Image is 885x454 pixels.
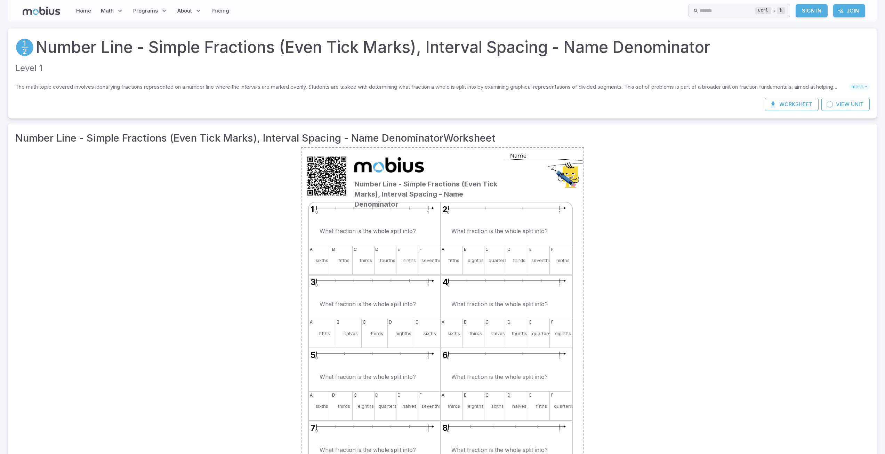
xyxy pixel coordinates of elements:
[489,257,507,264] td: quarters
[441,421,572,436] img: An svg image showing a math problem
[528,319,533,325] span: e
[441,363,558,391] td: What fraction is the whole split into?
[362,319,367,325] span: c
[550,392,555,398] span: f
[375,392,379,398] span: d
[309,319,314,325] span: a
[309,290,426,318] td: What fraction is the whole split into?
[311,203,314,215] span: 1
[468,257,484,264] td: eighths
[309,348,440,363] img: An svg image showing a math problem
[470,330,482,337] td: thirds
[484,246,489,253] span: c
[441,246,445,253] span: a
[101,7,114,15] span: Math
[512,330,527,337] td: fourths
[441,290,558,318] td: What fraction is the whole split into?
[403,257,416,264] td: ninths
[309,218,426,245] td: What fraction is the whole split into?
[338,403,350,409] td: thirds
[491,330,505,337] td: halves
[833,4,865,17] a: Join
[851,101,863,108] span: Unit
[309,392,314,398] span: a
[15,83,849,91] p: The math topic covered involves identifying fractions represented on a number line where the inte...
[360,257,372,264] td: thirds
[309,202,440,217] img: An svg image showing a math problem
[442,422,448,434] span: 8
[309,246,314,253] span: a
[354,153,424,176] img: Mobius Math Academy logo
[353,246,357,253] span: c
[441,218,558,245] td: What fraction is the whole split into?
[796,4,828,17] a: Sign In
[15,62,870,75] p: Level 1
[513,257,525,264] td: thirds
[344,330,358,337] td: halves
[375,246,379,253] span: d
[358,403,374,409] td: eighths
[371,330,383,337] td: thirds
[765,98,819,111] button: Worksheet
[353,392,357,398] span: c
[442,203,448,215] span: 2
[309,275,440,290] img: An svg image showing a math problem
[309,363,426,391] td: What fraction is the whole split into?
[353,152,499,199] div: Number Line - Simple Fractions (Even Tick Marks), Interval Spacing - Name Denominator
[484,319,489,325] span: c
[316,403,328,409] td: sixths
[550,319,555,325] span: f
[528,392,533,398] span: e
[441,275,572,290] img: An svg image showing a math problem
[418,246,423,253] span: f
[414,319,419,325] span: e
[331,246,336,253] span: b
[528,246,533,253] span: e
[424,330,436,337] td: sixths
[396,246,401,253] span: e
[550,246,555,253] span: f
[319,330,330,337] td: fifths
[441,202,572,217] img: An svg image showing a math problem
[468,403,484,409] td: eighths
[402,403,417,409] td: halves
[448,403,460,409] td: thirds
[506,392,511,398] span: d
[421,257,441,264] td: sevenths
[311,349,316,361] span: 5
[506,319,511,325] span: d
[15,38,34,57] a: Fractions/Decimals
[442,349,448,361] span: 6
[556,257,570,264] td: ninths
[755,7,771,14] kbd: Ctrl
[531,257,551,264] td: sevenths
[316,257,328,264] td: sixths
[536,403,547,409] td: fifths
[378,403,397,409] td: quarters
[484,392,489,398] span: c
[335,319,340,325] span: b
[209,3,231,19] a: Pricing
[554,403,572,409] td: quarters
[35,35,710,59] a: Number Line - Simple Fractions (Even Tick Marks), Interval Spacing - Name Denominator
[396,392,401,398] span: e
[441,392,445,398] span: a
[555,330,571,337] td: eighths
[821,98,870,111] a: ViewUnit
[441,319,445,325] span: a
[311,276,316,288] span: 3
[777,7,785,14] kbd: k
[331,392,336,398] span: b
[448,257,459,264] td: fifths
[74,3,93,19] a: Home
[463,319,468,325] span: b
[421,403,441,409] td: sevenths
[418,392,423,398] span: f
[532,330,550,337] td: quarters
[15,130,870,146] h3: Number Line - Simple Fractions (Even Tick Marks), Interval Spacing - Name Denominator Worksheet
[512,403,526,409] td: halves
[380,257,395,264] td: fourths
[463,246,468,253] span: b
[338,257,349,264] td: fifths
[388,319,393,325] span: d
